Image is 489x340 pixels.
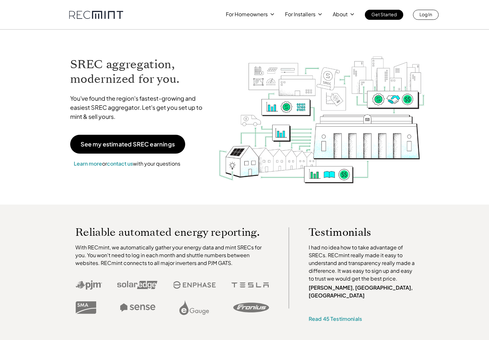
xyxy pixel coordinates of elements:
[75,227,269,237] p: Reliable automated energy reporting.
[70,159,184,168] p: or with your questions
[309,227,405,237] p: Testimonials
[285,10,315,19] p: For Installers
[75,244,269,267] p: With RECmint, we automatically gather your energy data and mint SRECs for you. You won't need to ...
[218,39,425,185] img: RECmint value cycle
[70,57,209,86] h1: SREC aggregation, modernized for you.
[371,10,397,19] p: Get Started
[107,160,133,167] a: contact us
[413,10,439,20] a: Log In
[70,94,209,121] p: You've found the region's fastest-growing and easiest SREC aggregator. Let's get you set up to mi...
[309,284,418,299] p: [PERSON_NAME], [GEOGRAPHIC_DATA], [GEOGRAPHIC_DATA]
[419,10,432,19] p: Log In
[226,10,268,19] p: For Homeowners
[309,315,362,322] a: Read 45 Testimonials
[81,141,175,147] p: See my estimated SREC earnings
[74,160,102,167] a: Learn more
[365,10,403,20] a: Get Started
[70,135,185,154] a: See my estimated SREC earnings
[333,10,348,19] p: About
[309,244,418,283] p: I had no idea how to take advantage of SRECs. RECmint really made it easy to understand and trans...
